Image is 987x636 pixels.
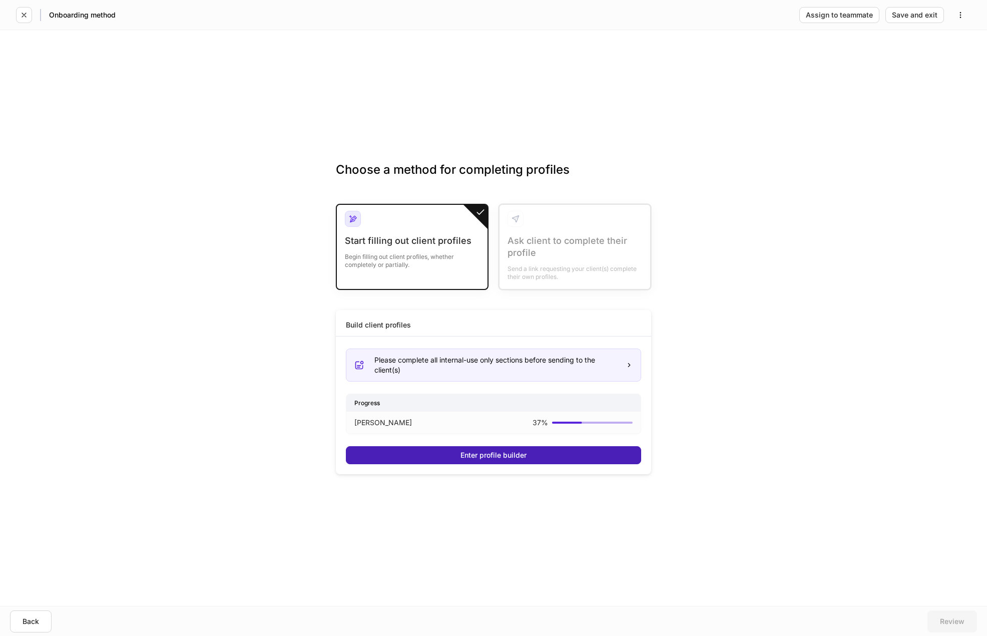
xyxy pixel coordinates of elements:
button: Save and exit [885,7,944,23]
div: Please complete all internal-use only sections before sending to the client(s) [374,355,618,375]
p: [PERSON_NAME] [354,418,412,428]
h5: Onboarding method [49,10,116,20]
div: Enter profile builder [460,452,527,459]
div: Save and exit [892,12,937,19]
div: Back [23,618,39,625]
div: Progress [346,394,641,412]
div: Start filling out client profiles [345,235,479,247]
button: Back [10,610,52,632]
p: 37 % [533,418,548,428]
div: Assign to teammate [806,12,873,19]
button: Assign to teammate [799,7,879,23]
h3: Choose a method for completing profiles [336,162,651,194]
button: Enter profile builder [346,446,641,464]
div: Build client profiles [346,320,411,330]
div: Begin filling out client profiles, whether completely or partially. [345,247,479,269]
